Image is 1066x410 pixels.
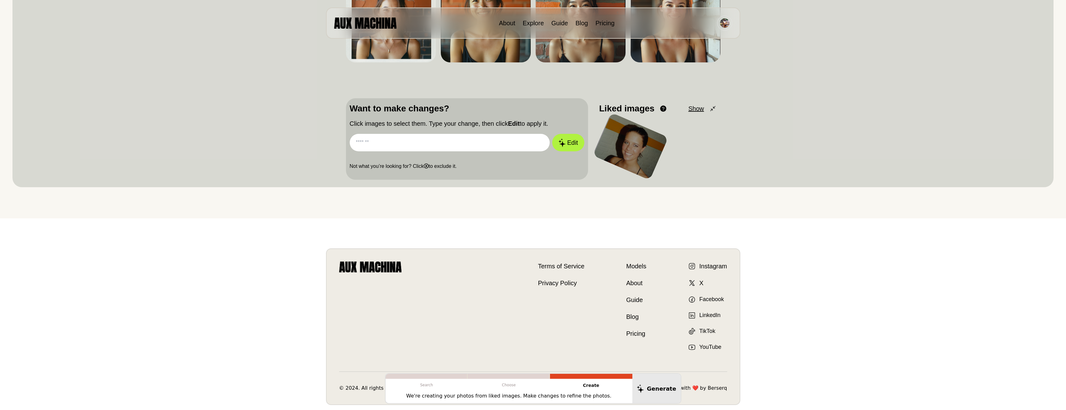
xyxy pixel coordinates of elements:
[596,20,615,27] a: Pricing
[720,18,729,28] img: Avatar
[626,329,646,338] a: Pricing
[688,278,703,288] a: X
[688,104,716,113] button: Show
[688,296,696,303] img: Facebook
[552,134,584,151] button: Edit
[468,379,550,391] p: Choose
[626,295,646,305] a: Guide
[350,119,584,128] p: Click images to select them. Type your change, then click to apply it.
[688,311,721,320] a: LinkedIn
[538,261,585,271] a: Terms of Service
[688,343,722,351] a: YouTube
[576,20,588,27] a: Blog
[350,102,584,115] p: Want to make changes?
[406,392,611,400] p: We're creating your photos from liked images. Make changes to refine the photos.
[632,374,681,403] button: Generate
[626,261,646,271] a: Models
[688,104,704,113] span: Show
[551,20,568,27] a: Guide
[386,379,468,391] p: Search
[523,20,544,27] a: Explore
[688,344,696,351] img: YouTube
[334,17,397,28] img: AUX MACHINA
[688,328,696,335] img: TikTok
[626,278,646,288] a: About
[688,295,724,304] a: Facebook
[688,262,696,270] img: Instagram
[350,163,584,170] p: Not what you’re looking for? Click to exclude it.
[688,279,696,287] img: X
[688,261,727,271] a: Instagram
[599,102,655,115] p: Liked images
[499,20,515,27] a: About
[550,379,632,392] p: Create
[508,120,520,127] b: Edit
[339,384,409,392] p: © 2024. All rights reserved.
[424,164,429,169] b: ⓧ
[538,278,585,288] a: Privacy Policy
[688,312,696,319] img: LinkedIn
[626,312,646,321] a: Blog
[688,327,715,335] a: TikTok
